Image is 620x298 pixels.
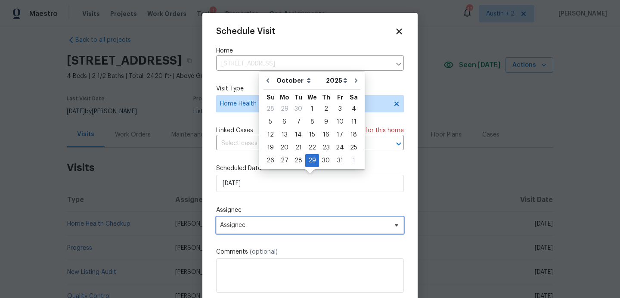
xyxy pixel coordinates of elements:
div: 22 [305,142,319,154]
div: Fri Oct 03 2025 [333,102,347,115]
label: Scheduled Date [216,164,404,173]
div: 18 [347,129,360,141]
abbr: Tuesday [294,94,302,100]
div: Mon Oct 13 2025 [277,128,291,141]
div: 9 [319,116,333,128]
div: 11 [347,116,360,128]
div: 16 [319,129,333,141]
div: Sat Oct 11 2025 [347,115,360,128]
div: Fri Oct 10 2025 [333,115,347,128]
input: Enter in an address [216,57,391,71]
select: Year [324,74,350,87]
span: Linked Cases [216,126,253,135]
label: Visit Type [216,84,404,93]
div: 10 [333,116,347,128]
div: 13 [277,129,291,141]
div: Sun Oct 19 2025 [263,141,277,154]
div: 3 [333,103,347,115]
span: Schedule Visit [216,27,275,36]
div: 5 [263,116,277,128]
div: Thu Oct 23 2025 [319,141,333,154]
div: Sat Nov 01 2025 [347,154,360,167]
div: 17 [333,129,347,141]
div: Sun Oct 26 2025 [263,154,277,167]
button: Go to next month [350,72,363,89]
div: Sun Sep 28 2025 [263,102,277,115]
label: Comments [216,248,404,256]
div: Sun Oct 12 2025 [263,128,277,141]
button: Go to previous month [261,72,274,89]
div: Wed Oct 08 2025 [305,115,319,128]
div: 28 [263,103,277,115]
div: Tue Oct 21 2025 [291,141,305,154]
abbr: Thursday [322,94,330,100]
div: Mon Oct 20 2025 [277,141,291,154]
div: 20 [277,142,291,154]
div: Sat Oct 04 2025 [347,102,360,115]
input: M/D/YYYY [216,175,404,192]
div: Mon Sep 29 2025 [277,102,291,115]
div: 19 [263,142,277,154]
label: Home [216,47,404,55]
div: 14 [291,129,305,141]
div: Wed Oct 29 2025 [305,154,319,167]
div: Fri Oct 17 2025 [333,128,347,141]
span: Close [394,27,404,36]
abbr: Sunday [267,94,275,100]
div: 31 [333,155,347,167]
div: 1 [347,155,360,167]
div: Wed Oct 15 2025 [305,128,319,141]
div: 25 [347,142,360,154]
div: 29 [277,103,291,115]
div: Fri Oct 31 2025 [333,154,347,167]
div: 6 [277,116,291,128]
div: 1 [305,103,319,115]
div: 30 [291,103,305,115]
div: 26 [263,155,277,167]
input: Select cases [216,137,380,150]
div: Tue Oct 07 2025 [291,115,305,128]
div: Mon Oct 27 2025 [277,154,291,167]
div: 21 [291,142,305,154]
div: Tue Oct 14 2025 [291,128,305,141]
div: Fri Oct 24 2025 [333,141,347,154]
label: Assignee [216,206,404,214]
abbr: Friday [337,94,343,100]
div: Thu Oct 30 2025 [319,154,333,167]
span: Assignee [220,222,389,229]
abbr: Wednesday [307,94,317,100]
div: 15 [305,129,319,141]
div: Sun Oct 05 2025 [263,115,277,128]
div: 2 [319,103,333,115]
div: Wed Oct 01 2025 [305,102,319,115]
div: 28 [291,155,305,167]
div: Mon Oct 06 2025 [277,115,291,128]
div: 24 [333,142,347,154]
div: Tue Sep 30 2025 [291,102,305,115]
div: Tue Oct 28 2025 [291,154,305,167]
div: 29 [305,155,319,167]
button: Open [393,138,405,150]
abbr: Monday [280,94,289,100]
div: 30 [319,155,333,167]
span: Home Health Checkup [220,99,387,108]
div: 4 [347,103,360,115]
div: Sat Oct 25 2025 [347,141,360,154]
div: 27 [277,155,291,167]
div: 8 [305,116,319,128]
div: 12 [263,129,277,141]
div: Thu Oct 09 2025 [319,115,333,128]
select: Month [274,74,324,87]
div: Thu Oct 02 2025 [319,102,333,115]
div: Sat Oct 18 2025 [347,128,360,141]
abbr: Saturday [350,94,358,100]
span: (optional) [250,249,278,255]
div: Thu Oct 16 2025 [319,128,333,141]
div: 23 [319,142,333,154]
div: Wed Oct 22 2025 [305,141,319,154]
div: 7 [291,116,305,128]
